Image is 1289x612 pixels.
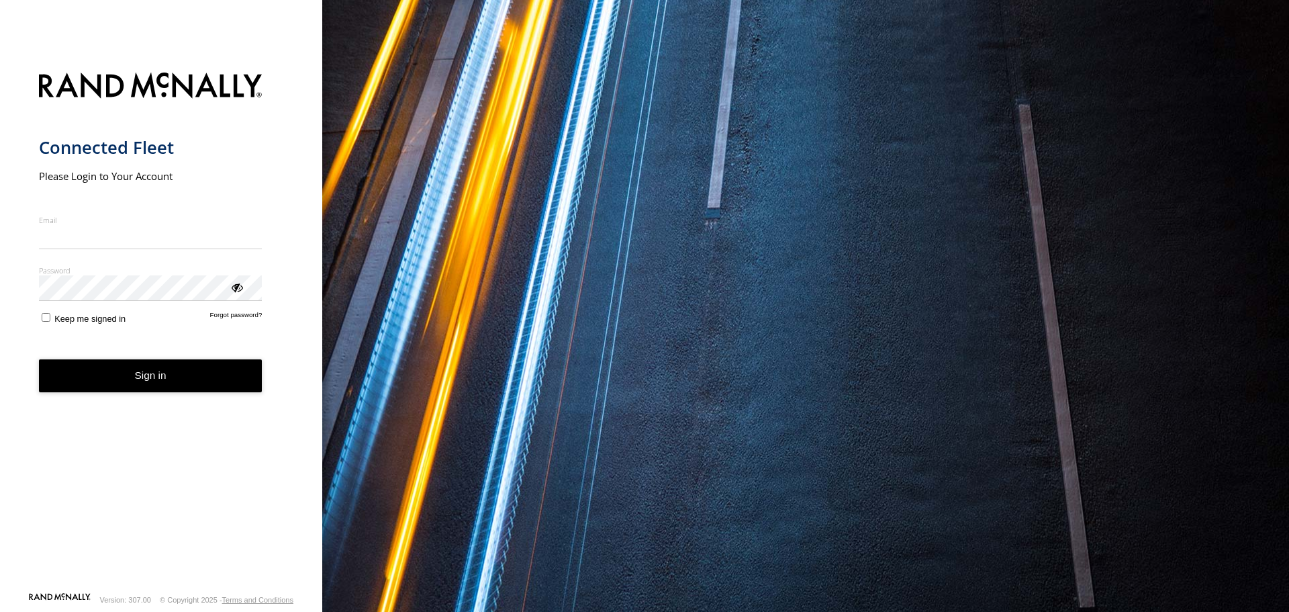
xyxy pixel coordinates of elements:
div: © Copyright 2025 - [160,596,293,604]
label: Email [39,215,262,225]
span: Keep me signed in [54,314,126,324]
a: Forgot password? [210,311,262,324]
div: Version: 307.00 [100,596,151,604]
form: main [39,64,284,592]
button: Sign in [39,359,262,392]
img: Rand McNally [39,70,262,104]
h2: Please Login to Your Account [39,169,262,183]
div: ViewPassword [230,280,243,294]
h1: Connected Fleet [39,136,262,159]
input: Keep me signed in [42,313,50,322]
label: Password [39,265,262,275]
a: Terms and Conditions [222,596,293,604]
a: Visit our Website [29,593,91,607]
